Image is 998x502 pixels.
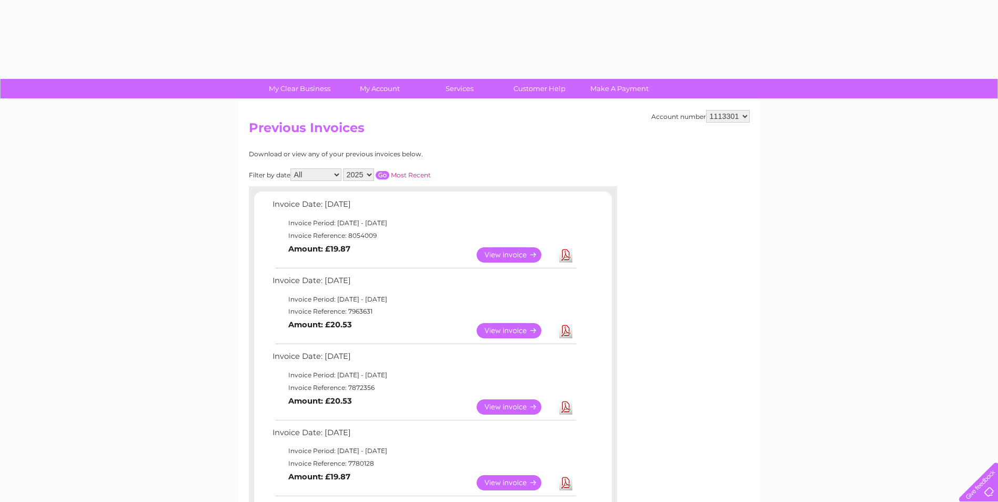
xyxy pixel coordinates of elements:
b: Amount: £19.87 [288,472,350,481]
td: Invoice Reference: 7872356 [270,381,578,394]
td: Invoice Reference: 7780128 [270,457,578,470]
b: Amount: £19.87 [288,244,350,254]
a: View [477,475,554,490]
td: Invoice Period: [DATE] - [DATE] [270,293,578,306]
a: Most Recent [391,171,431,179]
td: Invoice Period: [DATE] - [DATE] [270,217,578,229]
a: Make A Payment [576,79,663,98]
a: My Clear Business [256,79,343,98]
td: Invoice Date: [DATE] [270,274,578,293]
td: Invoice Period: [DATE] - [DATE] [270,445,578,457]
a: Customer Help [496,79,583,98]
a: Services [416,79,503,98]
div: Filter by date [249,168,525,181]
td: Invoice Date: [DATE] [270,349,578,369]
a: Download [559,475,572,490]
div: Download or view any of your previous invoices below. [249,150,525,158]
a: My Account [336,79,423,98]
td: Invoice Period: [DATE] - [DATE] [270,369,578,381]
a: Download [559,247,572,263]
td: Invoice Reference: 8054009 [270,229,578,242]
td: Invoice Reference: 7963631 [270,305,578,318]
div: Account number [651,110,750,123]
td: Invoice Date: [DATE] [270,426,578,445]
a: View [477,399,554,415]
b: Amount: £20.53 [288,320,352,329]
a: Download [559,323,572,338]
b: Amount: £20.53 [288,396,352,406]
a: Download [559,399,572,415]
h2: Previous Invoices [249,121,750,140]
a: View [477,323,554,338]
a: View [477,247,554,263]
td: Invoice Date: [DATE] [270,197,578,217]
